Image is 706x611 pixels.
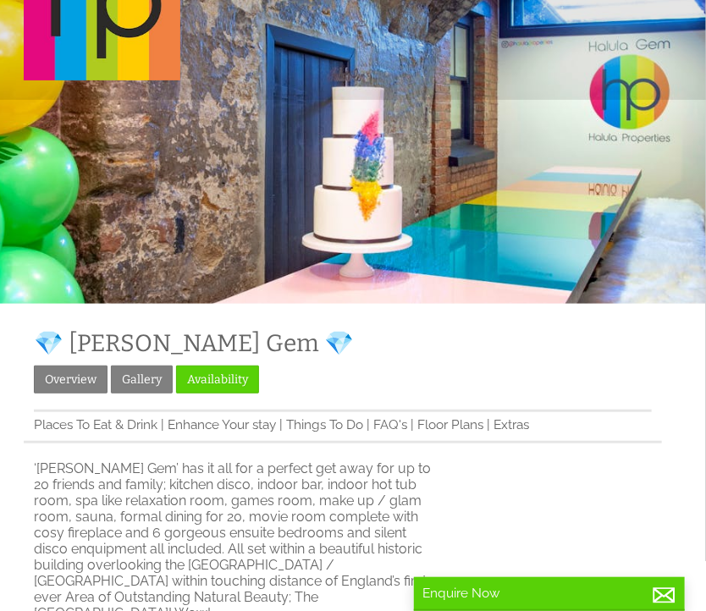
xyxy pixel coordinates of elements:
[417,417,483,432] a: Floor Plans
[34,329,354,357] a: 💎 [PERSON_NAME] Gem 💎
[168,417,276,432] a: Enhance Your stay
[494,417,529,432] a: Extras
[373,417,407,432] a: FAQ's
[422,586,676,601] p: Enquire Now
[176,366,259,394] a: Availability
[111,366,173,394] a: Gallery
[34,417,157,432] a: Places To Eat & Drink
[34,366,108,394] a: Overview
[286,417,363,432] a: Things To Do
